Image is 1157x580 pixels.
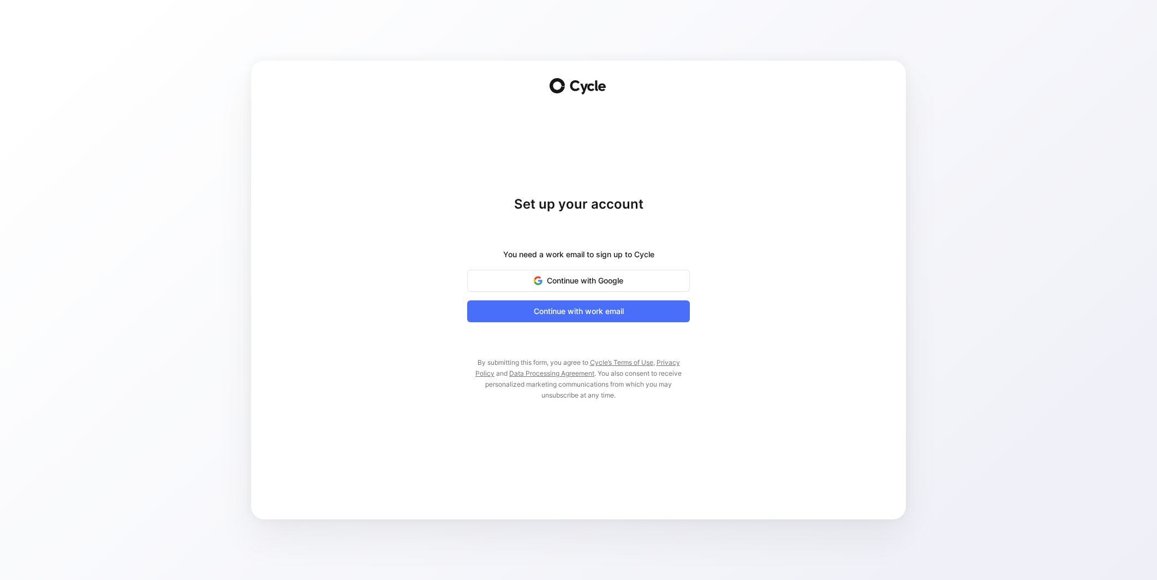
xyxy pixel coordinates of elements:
h1: Set up your account [467,196,690,213]
div: You need a work email to sign up to Cycle [503,248,654,261]
button: Continue with work email [467,300,690,322]
button: Continue with Google [467,270,690,292]
a: Data Processing Agreement [509,369,594,377]
span: Continue with work email [481,305,676,318]
p: By submitting this form, you agree to , and . You also consent to receive personalized marketing ... [467,357,690,401]
a: Cycle’s Terms of Use [590,358,653,366]
span: Continue with Google [481,274,676,287]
